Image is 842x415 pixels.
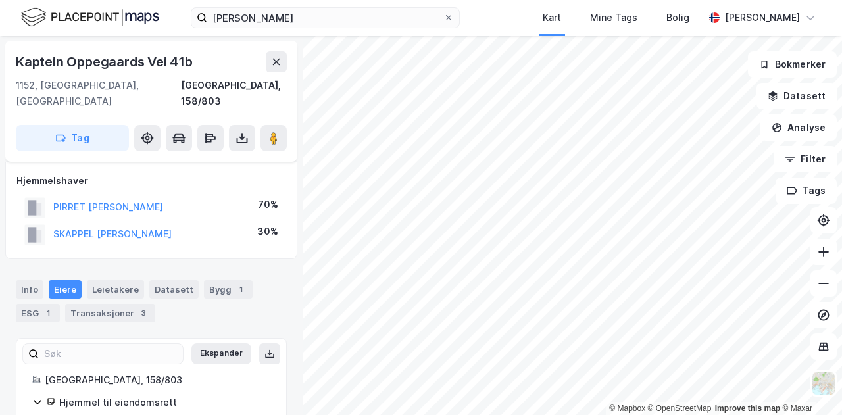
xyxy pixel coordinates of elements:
[234,283,247,296] div: 1
[16,280,43,299] div: Info
[590,10,637,26] div: Mine Tags
[648,404,712,413] a: OpenStreetMap
[16,173,286,189] div: Hjemmelshaver
[41,306,55,320] div: 1
[543,10,561,26] div: Kart
[149,280,199,299] div: Datasett
[49,280,82,299] div: Eiere
[609,404,645,413] a: Mapbox
[725,10,800,26] div: [PERSON_NAME]
[45,372,270,388] div: [GEOGRAPHIC_DATA], 158/803
[59,395,270,410] div: Hjemmel til eiendomsrett
[715,404,780,413] a: Improve this map
[16,125,129,151] button: Tag
[191,343,251,364] button: Ekspander
[774,146,837,172] button: Filter
[257,224,278,239] div: 30%
[776,178,837,204] button: Tags
[207,8,443,28] input: Søk på adresse, matrikkel, gårdeiere, leietakere eller personer
[181,78,287,109] div: [GEOGRAPHIC_DATA], 158/803
[65,304,155,322] div: Transaksjoner
[760,114,837,141] button: Analyse
[39,344,183,364] input: Søk
[87,280,144,299] div: Leietakere
[748,51,837,78] button: Bokmerker
[137,306,150,320] div: 3
[776,352,842,415] iframe: Chat Widget
[204,280,253,299] div: Bygg
[258,197,278,212] div: 70%
[756,83,837,109] button: Datasett
[16,78,181,109] div: 1152, [GEOGRAPHIC_DATA], [GEOGRAPHIC_DATA]
[16,304,60,322] div: ESG
[16,51,195,72] div: Kaptein Oppegaards Vei 41b
[666,10,689,26] div: Bolig
[21,6,159,29] img: logo.f888ab2527a4732fd821a326f86c7f29.svg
